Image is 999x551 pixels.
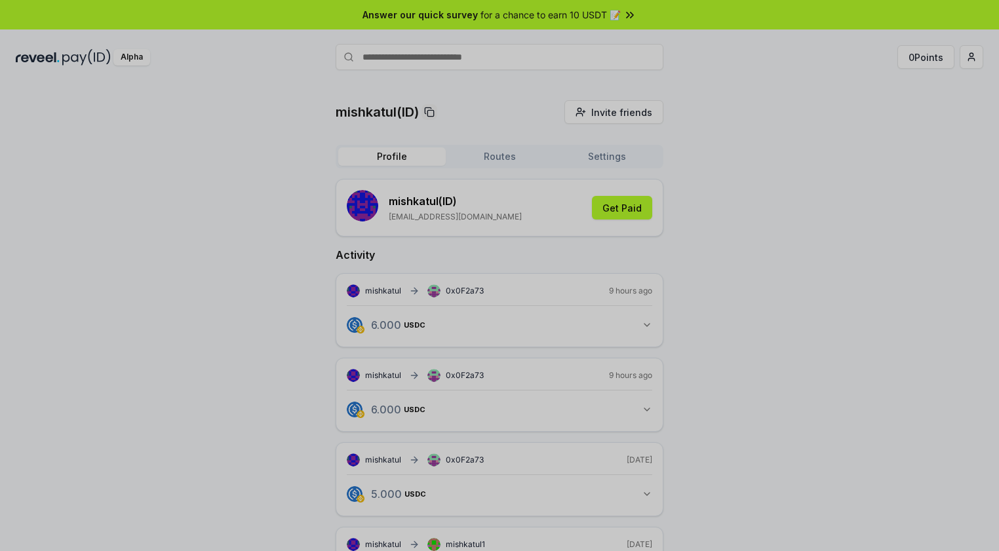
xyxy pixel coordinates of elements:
[347,483,652,505] button: 5.000USDC
[609,286,652,296] span: 9 hours ago
[347,402,362,417] img: logo.png
[365,370,401,381] span: mishkatul
[897,45,954,69] button: 0Points
[365,286,401,296] span: mishkatul
[336,103,419,121] p: mishkatul(ID)
[365,455,401,465] span: mishkatul
[591,105,652,119] span: Invite friends
[592,196,652,219] button: Get Paid
[336,247,663,263] h2: Activity
[446,147,553,166] button: Routes
[404,490,426,498] span: USDC
[446,286,484,295] span: 0x0F2a73
[357,410,364,418] img: logo.png
[357,495,364,503] img: logo.png
[347,398,652,421] button: 6.000USDC
[62,49,111,66] img: pay_id
[609,370,652,381] span: 9 hours ago
[347,486,362,502] img: logo.png
[362,8,478,22] span: Answer our quick survey
[357,326,364,333] img: logo.png
[347,317,362,333] img: logo.png
[389,212,522,222] p: [EMAIL_ADDRESS][DOMAIN_NAME]
[627,539,652,550] span: [DATE]
[16,49,60,66] img: reveel_dark
[338,147,446,166] button: Profile
[113,49,150,66] div: Alpha
[446,455,484,465] span: 0x0F2a73
[365,539,401,550] span: mishkatul
[564,100,663,124] button: Invite friends
[347,314,652,336] button: 6.000USDC
[480,8,621,22] span: for a chance to earn 10 USDT 📝
[446,370,484,380] span: 0x0F2a73
[553,147,661,166] button: Settings
[389,193,522,209] p: mishkatul (ID)
[627,455,652,465] span: [DATE]
[446,539,485,550] span: mishkatul1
